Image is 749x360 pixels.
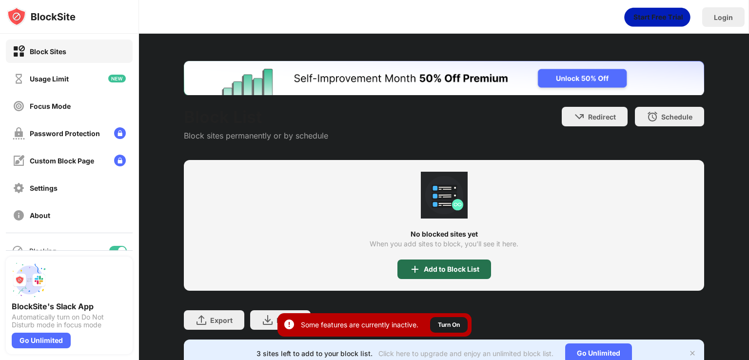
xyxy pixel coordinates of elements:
[370,240,518,248] div: When you add sites to block, you’ll see it here.
[30,47,66,56] div: Block Sites
[714,13,733,21] div: Login
[13,209,25,221] img: about-off.svg
[30,211,50,220] div: About
[184,131,328,140] div: Block sites permanently or by schedule
[29,247,57,255] div: Blocking
[13,182,25,194] img: settings-off.svg
[13,100,25,112] img: focus-off.svg
[424,265,479,273] div: Add to Block List
[184,61,704,95] iframe: Banner
[12,262,47,298] img: push-slack.svg
[283,319,295,330] img: error-circle-white.svg
[689,349,696,357] img: x-button.svg
[184,107,328,127] div: Block List
[661,113,692,121] div: Schedule
[114,127,126,139] img: lock-menu.svg
[13,155,25,167] img: customize-block-page-off.svg
[7,7,76,26] img: logo-blocksite.svg
[30,102,71,110] div: Focus Mode
[30,157,94,165] div: Custom Block Page
[30,75,69,83] div: Usage Limit
[256,349,373,358] div: 3 sites left to add to your block list.
[276,316,299,324] div: Import
[624,7,690,27] div: animation
[13,127,25,140] img: password-protection-off.svg
[13,45,25,58] img: block-on.svg
[108,75,126,82] img: new-icon.svg
[30,184,58,192] div: Settings
[30,129,100,138] div: Password Protection
[588,113,616,121] div: Redirect
[12,313,127,329] div: Automatically turn on Do Not Disturb mode in focus mode
[210,316,233,324] div: Export
[301,320,418,330] div: Some features are currently inactive.
[114,155,126,166] img: lock-menu.svg
[12,333,71,348] div: Go Unlimited
[378,349,553,358] div: Click here to upgrade and enjoy an unlimited block list.
[12,245,23,257] img: blocking-icon.svg
[13,73,25,85] img: time-usage-off.svg
[12,301,127,311] div: BlockSite's Slack App
[184,230,704,238] div: No blocked sites yet
[421,172,468,219] div: animation
[438,320,460,330] div: Turn On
